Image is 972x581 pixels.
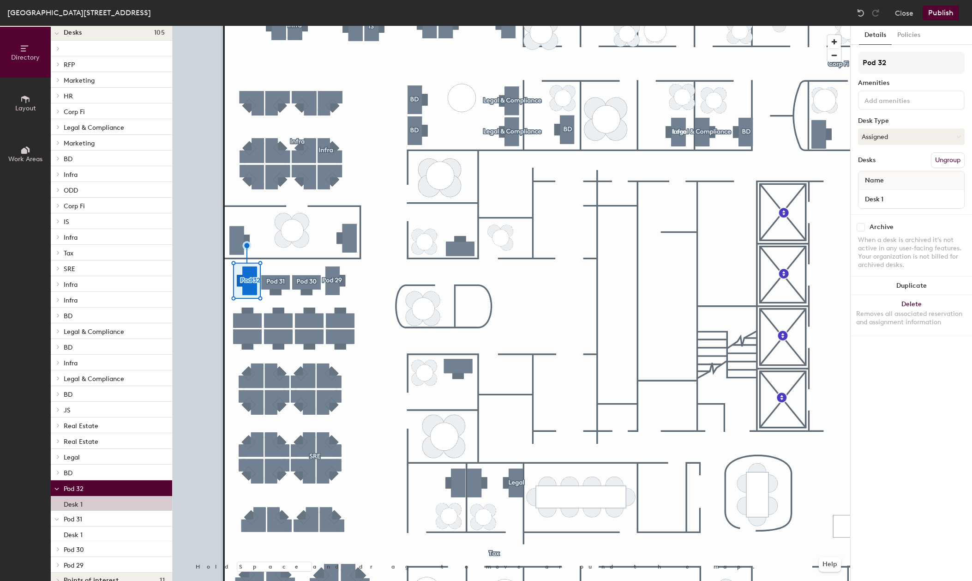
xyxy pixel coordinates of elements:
span: Infra [64,171,78,179]
div: When a desk is archived it's not active in any user-facing features. Your organization is not bil... [858,236,965,269]
span: Real Estate [64,438,98,446]
div: Amenities [858,79,965,87]
input: Add amenities [863,94,946,105]
span: Marketing [64,77,95,85]
p: Desk 1 [64,528,83,539]
div: Desk Type [858,117,965,125]
span: Pod 31 [64,515,82,523]
span: Infra [64,281,78,289]
span: IS [64,218,69,226]
span: BD [64,155,72,163]
button: Assigned [858,128,965,145]
span: Tax [64,249,73,257]
span: BD [64,344,72,351]
span: Legal [64,454,80,461]
button: Ungroup [931,152,965,168]
button: Publish [923,6,959,20]
span: Marketing [64,139,95,147]
div: [GEOGRAPHIC_DATA][STREET_ADDRESS] [7,7,151,18]
button: Duplicate [851,277,972,295]
input: Unnamed desk [860,193,962,206]
div: Removes all associated reservation and assignment information [856,310,966,327]
span: Desks [64,29,82,36]
div: Archive [870,224,894,231]
span: Corp Fi [64,202,85,210]
span: RFP [64,61,75,69]
span: SRE [64,265,75,273]
span: Pod 29 [64,562,84,569]
span: Work Areas [8,155,42,163]
div: Desks [858,157,876,164]
button: Close [895,6,913,20]
span: Legal & Compliance [64,375,124,383]
button: DeleteRemoves all associated reservation and assignment information [851,295,972,336]
span: JS [64,406,71,414]
span: HR [64,92,73,100]
img: Undo [856,8,865,18]
span: Infra [64,234,78,242]
button: Details [859,26,892,45]
span: Name [860,172,888,189]
span: 105 [154,29,165,36]
span: BD [64,469,72,477]
span: Infra [64,297,78,304]
img: Redo [871,8,880,18]
span: Legal & Compliance [64,124,124,132]
span: Legal & Compliance [64,328,124,336]
button: Policies [892,26,926,45]
span: Layout [15,104,36,112]
p: Desk 1 [64,498,83,508]
span: BD [64,391,72,399]
span: Pod 30 [64,546,84,554]
span: Infra [64,359,78,367]
button: Help [819,557,841,572]
span: BD [64,312,72,320]
span: Pod 32 [64,485,84,493]
span: Directory [11,54,40,61]
span: Corp Fi [64,108,85,116]
span: Real Estate [64,422,98,430]
span: ODD [64,187,78,194]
